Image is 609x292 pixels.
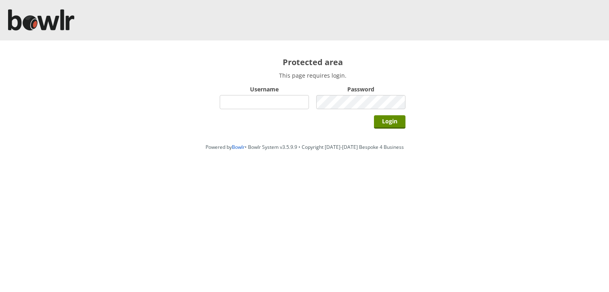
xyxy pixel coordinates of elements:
[316,85,405,93] label: Password
[232,144,245,150] a: Bowlr
[220,57,405,68] h2: Protected area
[374,115,405,129] input: Login
[206,144,404,150] span: Powered by • Bowlr System v3.5.9.9 • Copyright [DATE]-[DATE] Bespoke 4 Business
[220,72,405,79] p: This page requires login.
[220,85,309,93] label: Username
